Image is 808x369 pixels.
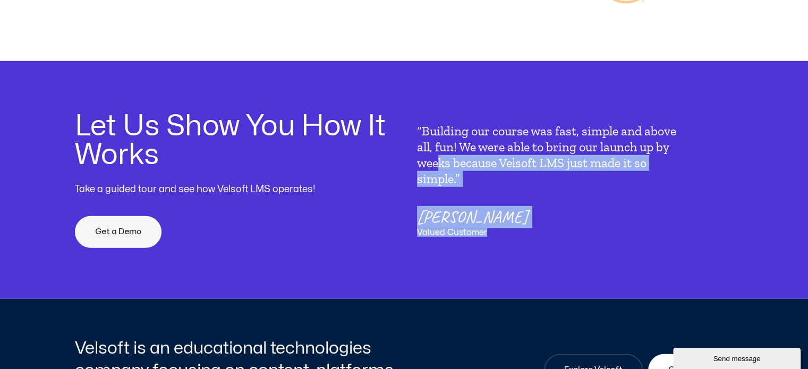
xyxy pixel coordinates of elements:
p: “Building our course was fast, simple and above all, fun! We were able to bring our launch up by ... [417,123,686,187]
p: [PERSON_NAME] [417,206,686,228]
iframe: chat widget [673,346,803,369]
p: Valued Customer [417,228,686,237]
a: Get a Demo [75,216,161,248]
h2: Let Us Show You How It Works [75,112,392,169]
span: Get a Demo [95,226,141,238]
div: Take a guided tour and see how Velsoft LMS operates! [75,182,392,197]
